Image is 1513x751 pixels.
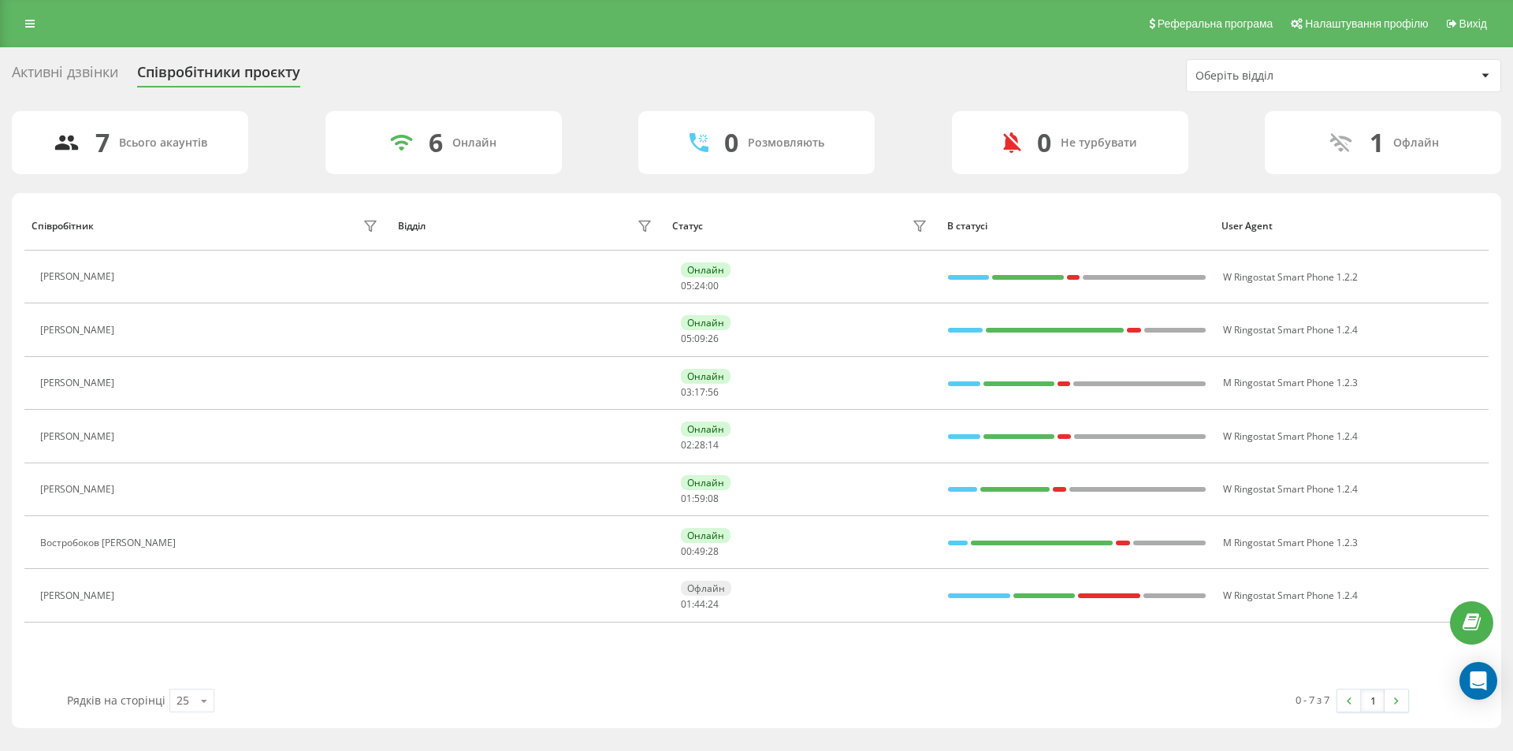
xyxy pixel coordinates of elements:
[708,545,719,558] span: 28
[12,64,118,88] div: Активні дзвінки
[1361,690,1385,712] a: 1
[177,693,189,708] div: 25
[1223,482,1358,496] span: W Ringostat Smart Phone 1.2.4
[681,387,719,398] div: : :
[708,385,719,399] span: 56
[681,385,692,399] span: 03
[137,64,300,88] div: Співробітники проєкту
[681,332,692,345] span: 05
[1223,323,1358,336] span: W Ringostat Smart Phone 1.2.4
[1223,536,1358,549] span: M Ringostat Smart Phone 1.2.3
[694,332,705,345] span: 09
[1223,429,1358,443] span: W Ringostat Smart Phone 1.2.4
[40,431,118,442] div: [PERSON_NAME]
[1305,17,1428,30] span: Налаштування профілю
[1061,136,1137,150] div: Не турбувати
[681,262,730,277] div: Онлайн
[1393,136,1439,150] div: Офлайн
[694,597,705,611] span: 44
[398,221,426,232] div: Відділ
[95,128,110,158] div: 7
[681,315,730,330] div: Онлайн
[681,528,730,543] div: Онлайн
[681,493,719,504] div: : :
[1037,128,1051,158] div: 0
[708,438,719,452] span: 14
[1223,589,1358,602] span: W Ringostat Smart Phone 1.2.4
[681,369,730,384] div: Онлайн
[40,325,118,336] div: [PERSON_NAME]
[694,385,705,399] span: 17
[32,221,94,232] div: Співробітник
[40,271,118,282] div: [PERSON_NAME]
[681,279,692,292] span: 05
[681,599,719,610] div: : :
[681,597,692,611] span: 01
[40,377,118,389] div: [PERSON_NAME]
[1370,128,1384,158] div: 1
[724,128,738,158] div: 0
[681,333,719,344] div: : :
[429,128,443,158] div: 6
[748,136,824,150] div: Розмовляють
[1296,692,1329,708] div: 0 - 7 з 7
[1158,17,1273,30] span: Реферальна програма
[708,597,719,611] span: 24
[1195,69,1384,83] div: Оберіть відділ
[681,581,731,596] div: Офлайн
[694,279,705,292] span: 24
[694,492,705,505] span: 59
[681,440,719,451] div: : :
[681,492,692,505] span: 01
[694,438,705,452] span: 28
[452,136,496,150] div: Онлайн
[681,546,719,557] div: : :
[40,537,180,548] div: Востробоков [PERSON_NAME]
[672,221,703,232] div: Статус
[1223,376,1358,389] span: M Ringostat Smart Phone 1.2.3
[694,545,705,558] span: 49
[947,221,1207,232] div: В статусі
[40,484,118,495] div: [PERSON_NAME]
[1221,221,1481,232] div: User Agent
[681,422,730,437] div: Онлайн
[1223,270,1358,284] span: W Ringostat Smart Phone 1.2.2
[681,475,730,490] div: Онлайн
[708,332,719,345] span: 26
[40,590,118,601] div: [PERSON_NAME]
[681,545,692,558] span: 00
[67,693,165,708] span: Рядків на сторінці
[708,279,719,292] span: 00
[681,281,719,292] div: : :
[681,438,692,452] span: 02
[119,136,207,150] div: Всього акаунтів
[708,492,719,505] span: 08
[1459,662,1497,700] div: Open Intercom Messenger
[1459,17,1487,30] span: Вихід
